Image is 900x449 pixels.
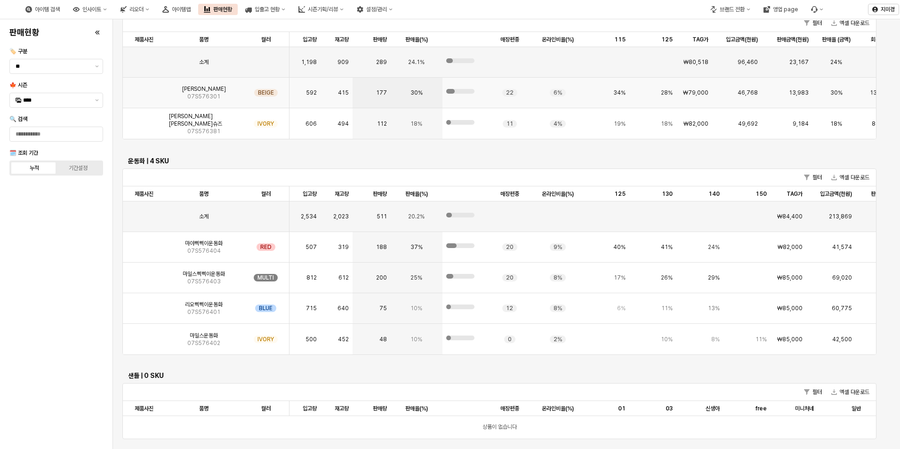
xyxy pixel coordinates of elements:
span: 판매금액(천원) [777,36,809,43]
span: 10% [661,336,673,343]
span: MULTI [257,274,274,281]
span: 9,184 [793,120,809,128]
span: 112 [377,120,387,128]
span: 매장편중 [500,36,519,43]
button: 영업 page [758,4,804,15]
div: 아이템 검색 [35,6,60,13]
span: 🏷️ 구분 [9,48,27,55]
span: TAG가 [692,36,708,43]
div: 상품이 없습니다 [123,416,876,439]
span: 온라인비율(%) [542,405,574,412]
button: 지미경 [868,4,899,15]
span: 07S576404 [187,247,221,255]
span: 24.1% [408,58,425,66]
span: 24% [830,58,842,66]
label: 누적 [13,164,56,172]
span: 01 [618,405,626,412]
span: 30% [410,89,423,96]
span: 13,983 [789,89,809,96]
span: 판매율 (금액) [822,36,851,43]
button: 엑셀 다운로드 [828,386,873,398]
span: 494 [337,120,349,128]
span: 입고량 [303,405,317,412]
span: 재고량 [335,405,349,412]
button: 필터 [800,386,826,398]
button: 리오더 [114,4,155,15]
span: 03 [666,405,673,412]
span: 130 [662,190,673,198]
span: 2,023 [333,213,349,220]
span: 컬러 [261,36,271,43]
span: 37% [410,243,423,251]
button: 아이템맵 [157,4,196,15]
span: ₩79,000 [683,89,708,96]
span: 20 [506,243,514,251]
span: 입고량 [303,36,317,43]
span: 500 [305,336,317,343]
span: 75 [379,305,387,312]
span: 24% [708,243,720,251]
span: 812 [306,274,317,281]
span: 715 [306,305,317,312]
span: 10% [410,336,422,343]
button: 판매현황 [198,4,238,15]
span: 온라인비율(%) [542,190,574,198]
span: free [755,405,767,412]
span: 25% [410,274,422,281]
span: 온라인비율(%) [542,36,574,43]
span: 96,460 [738,58,758,66]
div: 시즌기획/리뷰 [293,4,349,15]
span: 909 [337,58,349,66]
span: 07S576402 [187,339,220,347]
span: BEIGE [258,89,274,96]
span: 46,768 [738,89,758,96]
span: 17% [614,274,626,281]
button: 필터 [800,17,826,29]
button: 제안 사항 표시 [91,93,103,107]
span: 품명 [199,405,209,412]
span: 11 [506,120,513,128]
span: 48 [379,336,387,343]
span: 612 [338,274,349,281]
span: 8% [554,274,562,281]
span: 제품사진 [135,36,153,43]
span: 입고량 [303,190,317,198]
span: 319 [338,243,349,251]
span: 30% [830,89,843,96]
span: 0 [508,336,512,343]
span: 2,534 [301,213,317,220]
main: App Frame [113,19,900,449]
button: 제안 사항 표시 [91,59,103,73]
span: 마야삑삑이운동화 [185,240,223,247]
span: 18% [661,120,673,128]
span: 6% [554,89,562,96]
span: 23,167 [789,58,809,66]
span: 소계 [199,58,209,66]
span: 일반 [852,405,861,412]
span: 125 [661,36,673,43]
span: 140 [708,190,720,198]
span: ₩80,518 [683,58,708,66]
div: 인사이트 [82,6,101,13]
span: 마일스삑삑이운동화 [183,270,225,278]
span: 제품사진 [135,190,153,198]
span: [PERSON_NAME][PERSON_NAME]슈즈 [169,112,239,128]
span: ₩85,000 [777,305,803,312]
span: 41% [661,243,673,251]
div: 아이템맵 [172,6,191,13]
span: 511 [377,213,387,220]
button: 설정/관리 [351,4,398,15]
span: 42,500 [832,336,852,343]
button: 입출고 현황 [240,4,291,15]
span: 재고량 [335,190,349,198]
span: 188 [376,243,387,251]
button: 엑셀 다운로드 [828,172,873,183]
span: 판매량 [373,190,387,198]
span: 재고량 [335,36,349,43]
span: 606 [305,120,317,128]
span: 12 [506,305,513,312]
span: 마일스운동화 [190,332,218,339]
span: 소계 [199,213,209,220]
